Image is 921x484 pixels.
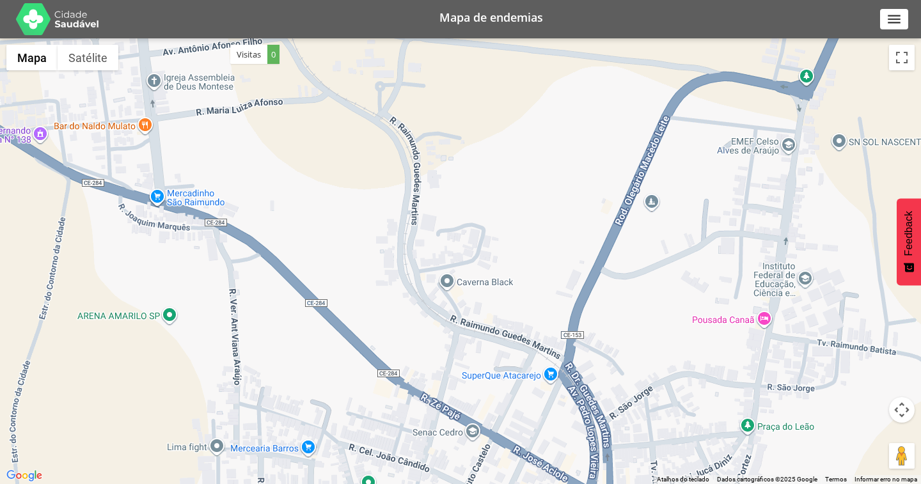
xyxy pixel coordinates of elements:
[889,397,915,423] button: Controles da câmera no mapa
[657,475,709,484] button: Atalhos do teclado
[889,443,915,469] button: Arraste o Pegman até o mapa para abrir o Street View
[267,45,279,64] span: 0
[6,45,58,70] button: Mostrar mapa de ruas
[889,45,915,70] button: Ativar a visualização em tela cheia
[903,211,915,256] span: Feedback
[886,11,902,27] i: 
[230,45,279,64] div: Visitas
[854,476,917,483] a: Informar erro no mapa
[825,476,847,483] a: Termos
[58,45,118,70] button: Mostrar imagens de satélite
[115,12,867,23] h1: Mapa de endemias
[897,198,921,285] button: Feedback - Mostrar pesquisa
[717,476,817,483] span: Dados cartográficos ©2025 Google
